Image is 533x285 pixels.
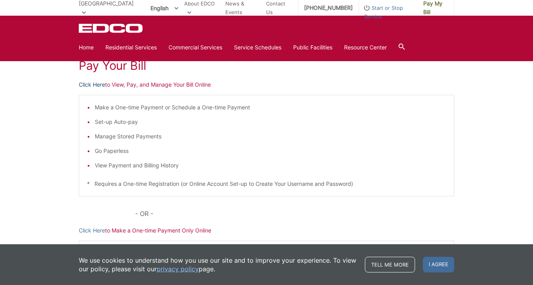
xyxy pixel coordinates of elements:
[79,256,357,273] p: We use cookies to understand how you use our site and to improve your experience. To view our pol...
[344,43,387,52] a: Resource Center
[169,43,222,52] a: Commercial Services
[423,257,454,272] span: I agree
[79,226,454,235] p: to Make a One-time Payment Only Online
[234,43,281,52] a: Service Schedules
[157,265,199,273] a: privacy policy
[95,147,446,155] li: Go Paperless
[79,58,454,73] h1: Pay Your Bill
[95,132,446,141] li: Manage Stored Payments
[87,180,446,188] p: * Requires a One-time Registration (or Online Account Set-up to Create Your Username and Password)
[135,208,454,219] p: - OR -
[293,43,332,52] a: Public Facilities
[79,24,144,33] a: EDCD logo. Return to the homepage.
[95,161,446,170] li: View Payment and Billing History
[105,43,157,52] a: Residential Services
[79,226,105,235] a: Click Here
[79,43,94,52] a: Home
[79,80,105,89] a: Click Here
[95,103,446,112] li: Make a One-time Payment or Schedule a One-time Payment
[365,257,415,272] a: Tell me more
[95,118,446,126] li: Set-up Auto-pay
[79,80,454,89] p: to View, Pay, and Manage Your Bill Online
[145,2,184,15] span: English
